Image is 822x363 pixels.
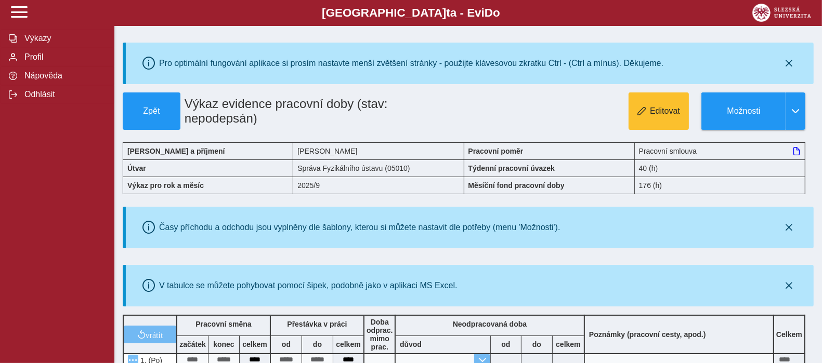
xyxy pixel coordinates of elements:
[146,330,163,339] span: vrátit
[127,106,176,116] span: Zpět
[752,4,811,22] img: logo_web_su.png
[367,318,393,351] b: Doba odprac. mimo prac.
[553,340,584,348] b: celkem
[468,164,555,172] b: Týdenní pracovní úvazek
[446,6,450,19] span: t
[177,340,208,348] b: začátek
[468,147,524,155] b: Pracovní poměr
[127,164,146,172] b: Útvar
[21,34,106,43] span: Výkazy
[650,106,680,116] span: Editovat
[585,330,710,339] b: Poznámky (pracovní cesty, apod.)
[208,340,239,348] b: konec
[468,181,565,190] b: Měsíční fond pracovní doby
[127,181,204,190] b: Výkaz pro rok a měsíc
[493,6,500,19] span: o
[293,177,464,194] div: 2025/9
[302,340,333,348] b: do
[123,92,180,130] button: Zpět
[124,326,176,343] button: vrátit
[293,142,464,159] div: [PERSON_NAME]
[195,320,251,328] b: Pracovní směna
[776,330,802,339] b: Celkem
[521,340,552,348] b: do
[159,59,663,68] div: Pro optimální fungování aplikace si prosím nastavte menší zvětšení stránky - použijte klávesovou ...
[491,340,521,348] b: od
[21,90,106,99] span: Odhlásit
[333,340,363,348] b: celkem
[293,159,464,177] div: Správa Fyzikálního ústavu (05010)
[21,52,106,62] span: Profil
[180,92,411,130] h1: Výkaz evidence pracovní doby (stav: nepodepsán)
[710,106,777,116] span: Možnosti
[127,147,225,155] b: [PERSON_NAME] a příjmení
[635,177,805,194] div: 176 (h)
[635,159,805,177] div: 40 (h)
[453,320,527,328] b: Neodpracovaná doba
[21,71,106,80] span: Nápověda
[159,281,458,290] div: V tabulce se můžete pohybovat pomocí šipek, podobně jako v aplikaci MS Excel.
[701,92,786,130] button: Možnosti
[240,340,270,348] b: celkem
[31,6,791,20] b: [GEOGRAPHIC_DATA] a - Evi
[271,340,302,348] b: od
[159,223,560,232] div: Časy příchodu a odchodu jsou vyplněny dle šablony, kterou si můžete nastavit dle potřeby (menu 'M...
[287,320,347,328] b: Přestávka v práci
[485,6,493,19] span: D
[629,92,689,130] button: Editovat
[400,340,422,348] b: důvod
[635,142,805,159] div: Pracovní smlouva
